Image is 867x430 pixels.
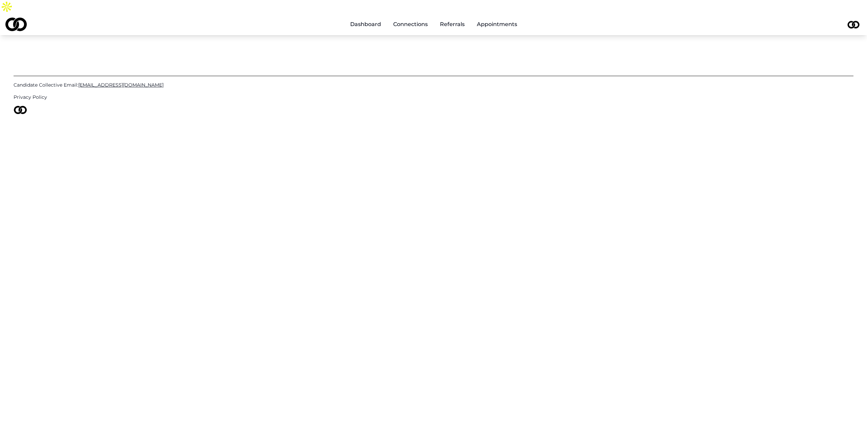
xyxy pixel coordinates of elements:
img: logo [5,18,27,31]
nav: Main [345,18,523,31]
a: Privacy Policy [14,94,853,100]
a: Appointments [471,18,523,31]
img: 126d1970-4131-4eca-9e04-994076d8ae71-2-profile_picture.jpeg [845,16,862,32]
span: [EMAIL_ADDRESS][DOMAIN_NAME] [78,82,164,88]
a: Candidate Collective Email:[EMAIL_ADDRESS][DOMAIN_NAME] [14,82,853,88]
a: Connections [388,18,433,31]
a: Dashboard [345,18,386,31]
img: logo [14,106,27,114]
a: Referrals [435,18,470,31]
